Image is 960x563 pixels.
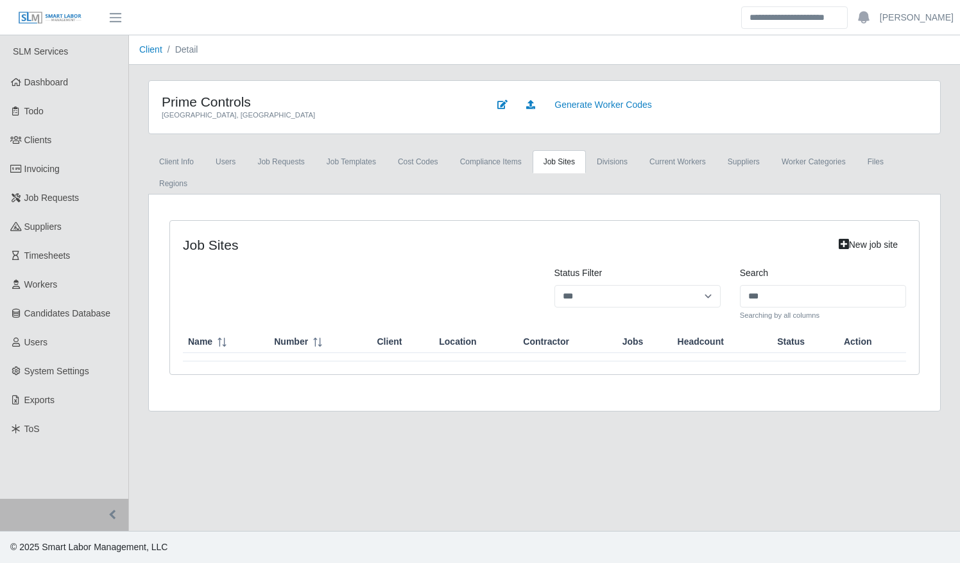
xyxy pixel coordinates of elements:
a: cost codes [387,150,449,173]
span: Invoicing [24,164,60,174]
span: Client [377,335,402,349]
a: Divisions [586,150,639,173]
span: Workers [24,279,58,290]
span: Dashboard [24,77,69,87]
div: [GEOGRAPHIC_DATA], [GEOGRAPHIC_DATA] [162,110,470,121]
span: SLM Services [13,46,68,56]
a: Job Templates [316,150,387,173]
h4: Prime Controls [162,94,470,110]
span: Name [188,335,212,349]
small: Searching by all columns [740,310,906,321]
span: Headcount [678,335,724,349]
li: Detail [162,43,198,56]
span: Location [439,335,476,349]
a: Client Info [148,150,205,173]
a: Compliance Items [449,150,533,173]
label: Status Filter [554,266,603,280]
a: Worker Categories [771,150,857,173]
a: Files [857,150,895,173]
span: Clients [24,135,52,145]
a: Regions [148,172,198,195]
a: Job Requests [246,150,315,173]
span: Candidates Database [24,308,111,318]
span: Jobs [622,335,644,349]
a: Users [205,150,246,173]
span: Status [777,335,805,349]
span: Contractor [523,335,569,349]
a: Suppliers [717,150,771,173]
span: Users [24,337,48,347]
span: System Settings [24,366,89,376]
span: Action [844,335,872,349]
span: Exports [24,395,55,405]
h4: job sites [183,237,721,253]
a: New job site [830,234,906,256]
span: Job Requests [24,193,80,203]
span: Todo [24,106,44,116]
input: Search [741,6,848,29]
img: SLM Logo [18,11,82,25]
label: Search [740,266,768,280]
a: Current Workers [639,150,717,173]
a: Generate Worker Codes [546,94,660,116]
a: Client [139,44,162,55]
a: [PERSON_NAME] [880,11,954,24]
a: job sites [533,150,586,173]
span: Number [274,335,308,349]
span: ToS [24,424,40,434]
span: © 2025 Smart Labor Management, LLC [10,542,167,552]
span: Suppliers [24,221,62,232]
span: Timesheets [24,250,71,261]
